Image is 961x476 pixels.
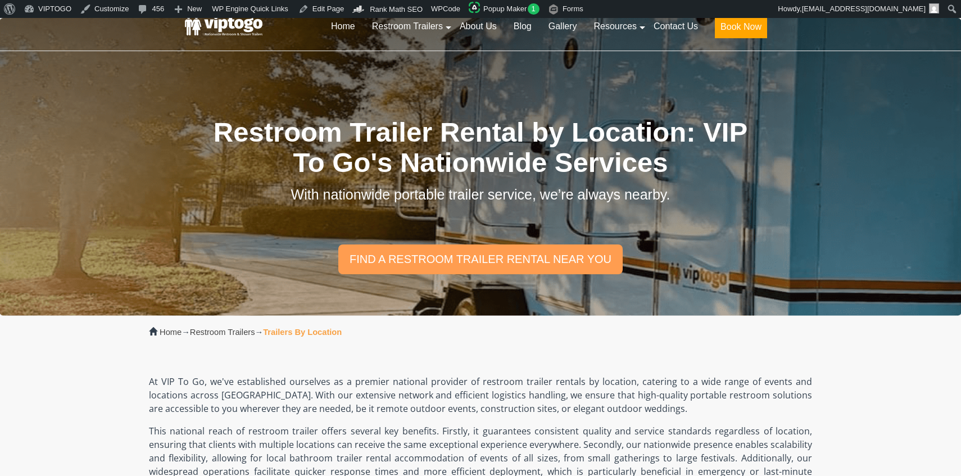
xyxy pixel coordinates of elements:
[323,14,364,39] a: Home
[645,14,706,39] a: Contact Us
[190,328,255,337] a: Restroom Trailers
[505,14,540,39] a: Blog
[160,328,342,337] span: → →
[338,244,623,274] a: find a restroom trailer rental near you
[528,3,540,15] span: 1
[214,117,747,178] span: Restroom Trailer Rental by Location: VIP To Go's Nationwide Services
[370,5,423,13] span: Rank Math SEO
[263,328,342,337] strong: Trailers By Location
[160,328,182,337] a: Home
[451,14,505,39] a: About Us
[149,375,812,415] p: At VIP To Go, we've established ourselves as a premier national provider of restroom trailer rent...
[585,14,645,39] a: Resources
[802,4,926,13] span: [EMAIL_ADDRESS][DOMAIN_NAME]
[291,187,670,202] span: With nationwide portable trailer service, we’re always nearby.
[706,14,776,45] a: Book Now
[715,16,767,38] button: Book Now
[364,14,451,39] a: Restroom Trailers
[540,14,586,39] a: Gallery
